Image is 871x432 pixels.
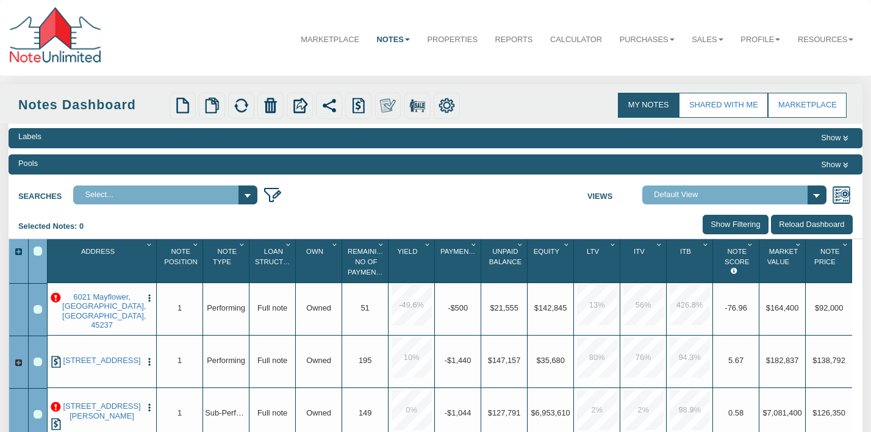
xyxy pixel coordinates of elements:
div: 76.0 [623,337,664,378]
span: $126,350 [812,408,845,417]
span: Sub-Performing [205,408,260,417]
a: Sales [683,24,732,54]
div: Sort None [484,243,527,278]
div: Sort None [345,243,388,278]
span: Full note [257,408,287,417]
span: 149 [359,408,371,417]
div: Sort None [669,243,712,278]
span: Note Score [725,248,750,265]
div: Sort None [623,243,666,278]
button: Press to open the note menu [145,356,154,367]
img: edit_filter_icon.png [263,185,282,204]
div: Sort None [715,243,759,278]
div: 80.0 [577,337,617,378]
div: Row 1, Row Selection Checkbox [34,305,43,314]
span: 51 [360,303,369,312]
span: Address [81,248,115,255]
span: $21,555 [490,303,518,312]
a: Reports [486,24,541,54]
div: Column Menu [746,239,759,250]
span: $182,837 [766,355,799,364]
div: Expand All [9,247,27,257]
div: Sort None [762,243,805,278]
span: 195 [359,355,371,364]
span: 1 [177,303,182,312]
div: Remaining No Of Payments Sort None [345,243,388,278]
div: Sort None [50,243,156,278]
img: trash.png [262,98,279,114]
div: Payment(P&I) Sort None [437,243,481,278]
div: Market Value Sort None [762,243,805,278]
div: Yield Sort None [391,243,434,278]
div: Row 2, Row Selection Checkbox [34,358,43,367]
div: Column Menu [841,239,852,250]
img: refresh.png [233,98,249,114]
span: $142,845 [534,303,567,312]
img: history.png [50,356,62,368]
div: Unpaid Balance Sort None [484,243,527,278]
a: Profile [732,24,789,54]
div: Address Sort None [50,243,156,278]
div: Selected Notes: 0 [18,215,93,238]
span: 1 [177,355,182,364]
img: settings.png [439,98,455,114]
span: Loan Structure [255,248,298,265]
img: new.png [174,98,191,114]
div: Select All [34,247,43,256]
span: Own [306,248,323,255]
span: Owned [306,303,331,312]
div: Column Menu [423,239,434,250]
span: $7,081,400 [762,408,801,417]
a: Calculator [542,24,611,54]
span: Full note [257,303,287,312]
div: Sort None [576,243,620,278]
img: cell-menu.png [145,357,154,367]
img: copy.png [204,98,220,114]
a: 6021 Mayflower, Cincinnati, OH, 45237 [62,292,142,330]
span: Owned [306,408,331,417]
div: Column Menu [562,239,573,250]
div: Note Price Sort None [808,243,852,278]
div: Itb Sort None [669,243,712,278]
div: Own Sort None [298,243,342,278]
img: views.png [832,185,851,204]
div: -49.6 [392,285,432,325]
div: Column Menu [145,239,156,250]
img: history.png [50,418,62,430]
a: Marketplace [292,24,368,54]
span: -76.96 [725,303,747,312]
span: 5.67 [728,355,744,364]
button: Show [817,158,853,171]
span: -$1,044 [445,408,471,417]
span: Payment(P&I) [440,248,489,255]
span: $164,400 [766,303,799,312]
span: -$500 [448,303,468,312]
a: Resources [789,24,862,54]
div: Note Type Sort None [206,243,249,278]
input: Reload Dashboard [771,215,853,234]
span: $147,157 [488,355,521,364]
img: share.svg [321,98,338,114]
div: Column Menu [238,239,249,250]
img: export.svg [292,98,308,114]
span: Note Type [213,248,237,265]
div: Pools [18,158,38,169]
img: for_sale.png [409,98,426,114]
div: Sort None [252,243,295,278]
span: Performing [207,355,245,364]
div: 13.0 [577,285,617,325]
div: Sort None [159,243,203,278]
a: 1301 MCKENZIE AVE, LOS ALTOS HLS, CA, 94024 [62,401,142,420]
div: Column Menu [377,239,388,250]
div: Sort None [808,243,852,278]
div: Column Menu [516,239,527,250]
span: -$1,440 [445,355,471,364]
div: Column Menu [284,239,295,250]
span: 0.58 [728,408,744,417]
span: $6,953,610 [531,408,570,417]
div: Labels [18,131,41,142]
div: Sort None [298,243,342,278]
span: $138,792 [812,355,845,364]
span: Performing [207,303,245,312]
div: 2.0 [577,390,617,430]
